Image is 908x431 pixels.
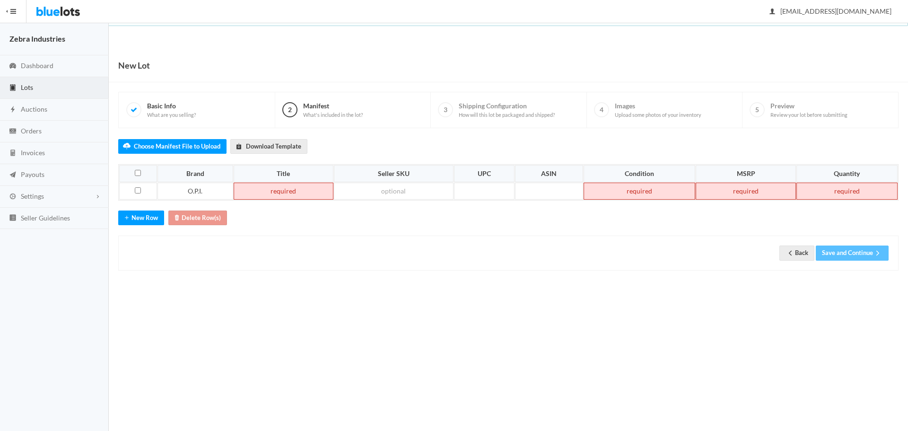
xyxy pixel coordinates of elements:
ion-icon: paper plane [8,171,17,180]
th: Brand [157,165,233,182]
ion-icon: add [122,214,131,223]
label: Choose Manifest File to Upload [118,139,227,154]
th: Title [234,165,333,182]
span: Preview [770,102,847,118]
span: How will this lot be packaged and shipped? [459,112,555,118]
ion-icon: trash [172,214,182,223]
ion-icon: arrow forward [873,249,882,258]
ion-icon: speedometer [8,62,17,71]
span: Upload some photos of your inventory [615,112,701,118]
span: 2 [282,102,297,117]
span: Orders [21,127,42,135]
th: Quantity [796,165,898,182]
span: What are you selling? [147,112,196,118]
span: Lots [21,83,33,91]
span: Seller Guidelines [21,214,70,222]
span: 5 [750,102,765,117]
ion-icon: flash [8,106,17,114]
a: downloadDownload Template [230,139,307,154]
button: Save and Continuearrow forward [816,246,889,260]
span: Basic Info [147,102,196,118]
button: addNew Row [118,211,164,225]
span: Auctions [21,105,47,113]
span: Images [615,102,701,118]
h1: New Lot [118,58,150,72]
span: Invoices [21,149,45,157]
ion-icon: download [234,142,244,151]
span: Shipping Configuration [459,102,555,118]
ion-icon: cloud upload [122,142,131,151]
span: Manifest [303,102,363,118]
ion-icon: person [768,8,777,17]
ion-icon: clipboard [8,84,17,93]
th: Seller SKU [334,165,454,182]
th: Condition [584,165,696,182]
span: What's included in the lot? [303,112,363,118]
ion-icon: cog [8,193,17,202]
a: arrow backBack [779,246,814,260]
th: ASIN [515,165,583,182]
strong: Zebra Industries [9,34,65,43]
ion-icon: list box [8,214,17,223]
span: 4 [594,102,609,117]
span: Dashboard [21,62,53,70]
th: MSRP [696,165,795,182]
button: trashDelete Row(s) [168,211,227,225]
th: UPC [454,165,515,182]
td: O.P.I. [157,183,233,200]
ion-icon: cash [8,127,17,136]
ion-icon: calculator [8,149,17,158]
span: Payouts [21,170,44,178]
ion-icon: arrow back [786,249,795,258]
span: Settings [21,192,44,200]
span: [EMAIL_ADDRESS][DOMAIN_NAME] [770,7,891,15]
span: 3 [438,102,453,117]
span: Review your lot before submitting [770,112,847,118]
